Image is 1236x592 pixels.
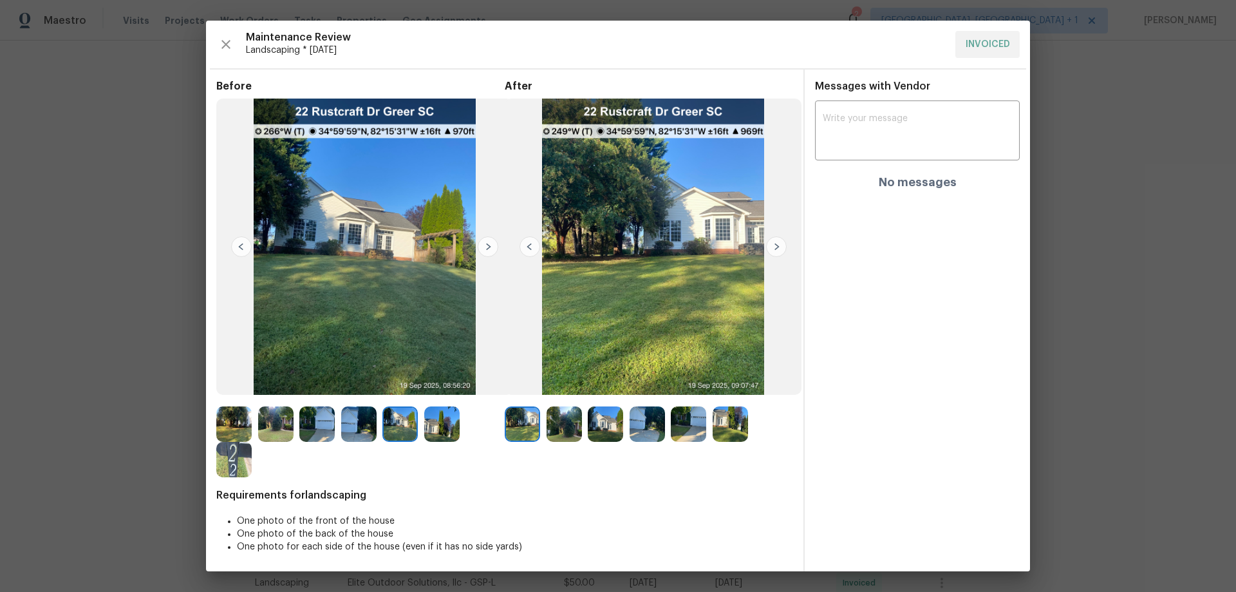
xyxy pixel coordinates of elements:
span: Requirements for landscaping [216,489,793,502]
img: right-chevron-button-url [766,236,787,257]
img: right-chevron-button-url [478,236,498,257]
img: left-chevron-button-url [520,236,540,257]
span: Messages with Vendor [815,81,930,91]
h4: No messages [879,176,957,189]
li: One photo of the back of the house [237,528,793,540]
span: Landscaping * [DATE] [246,44,945,57]
img: left-chevron-button-url [231,236,252,257]
span: Before [216,80,505,93]
li: One photo for each side of the house (even if it has no side yards) [237,540,793,553]
li: One photo of the front of the house [237,515,793,528]
span: Maintenance Review [246,31,945,44]
span: After [505,80,793,93]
